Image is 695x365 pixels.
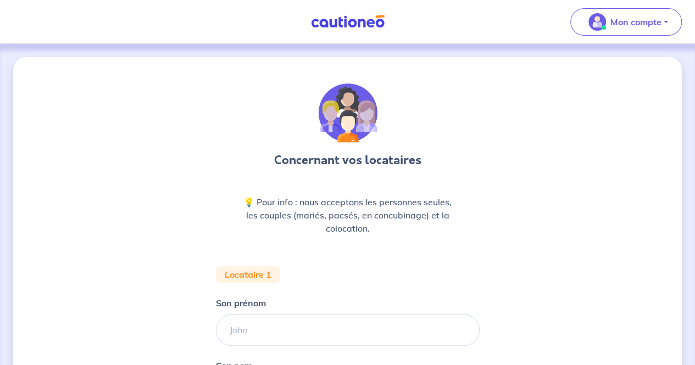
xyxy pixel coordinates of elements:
[588,13,606,31] img: illu_account_valid_menu.svg
[318,83,377,143] img: illu_tenants.svg
[610,15,661,29] p: Mon compte
[242,195,453,235] p: 💡 Pour info : nous acceptons les personnes seules, les couples (mariés, pacsés, en concubinage) e...
[216,296,266,310] p: Son prénom
[274,151,421,169] h3: Concernant vos locataires
[216,266,280,283] div: Locataire 1
[570,8,682,36] button: illu_account_valid_menu.svgMon compte
[307,15,389,29] img: Cautioneo
[216,314,480,346] input: John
